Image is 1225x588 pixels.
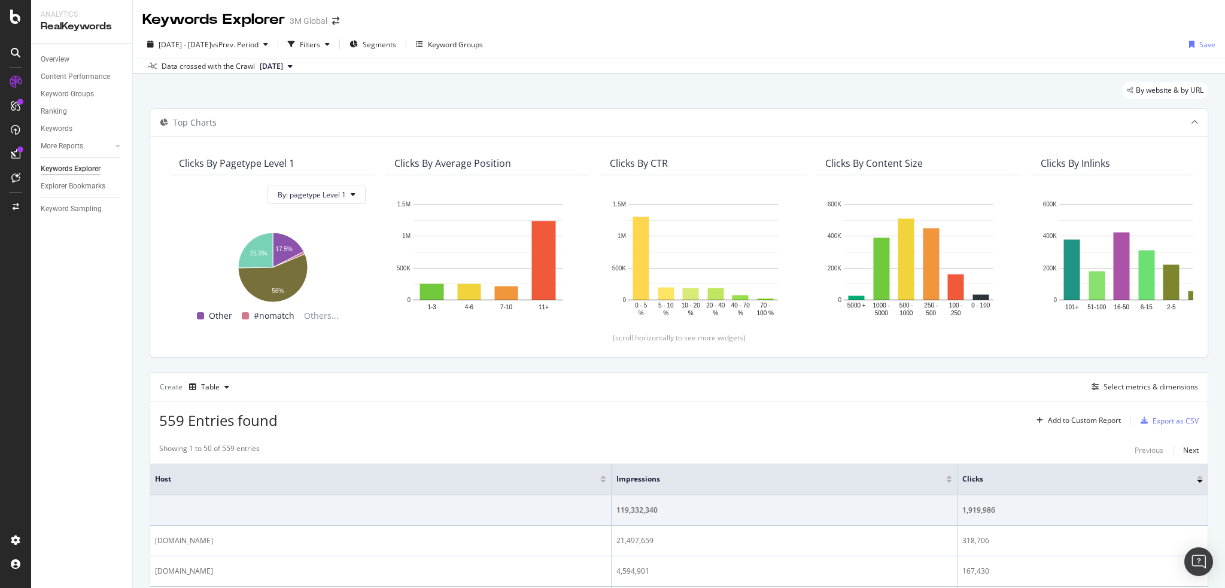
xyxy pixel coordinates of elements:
[971,302,990,309] text: 0 - 100
[1153,416,1199,426] div: Export as CSV
[278,190,346,200] span: By: pagetype Level 1
[838,297,841,303] text: 0
[41,10,123,20] div: Analytics
[159,410,278,430] span: 559 Entries found
[300,39,320,50] div: Filters
[663,310,668,316] text: %
[1043,233,1057,240] text: 400K
[41,163,101,175] div: Keywords Explorer
[155,566,606,577] div: [DOMAIN_NAME]
[731,302,750,309] text: 40 - 70
[1087,380,1198,394] button: Select metrics & dimensions
[402,233,411,240] text: 1M
[276,246,293,253] text: 17.5%
[951,310,961,316] text: 250
[41,163,124,175] a: Keywords Explorer
[173,117,217,129] div: Top Charts
[162,61,255,72] div: Data crossed with the Crawl
[428,39,483,50] div: Keyword Groups
[41,203,124,215] a: Keyword Sampling
[828,233,842,240] text: 400K
[1136,411,1199,430] button: Export as CSV
[160,377,234,397] div: Create
[407,297,411,303] text: 0
[713,310,718,316] text: %
[397,265,411,272] text: 500K
[1184,35,1215,54] button: Save
[211,39,259,50] span: vs Prev. Period
[179,227,366,304] svg: A chart.
[41,203,102,215] div: Keyword Sampling
[612,265,627,272] text: 500K
[616,566,952,577] div: 4,594,901
[165,333,1193,343] div: (scroll horizontally to see more widgets)
[41,140,83,153] div: More Reports
[427,304,436,310] text: 1-3
[688,310,694,316] text: %
[828,201,842,208] text: 600K
[738,310,743,316] text: %
[899,302,913,309] text: 500 -
[290,15,327,27] div: 3M Global
[41,88,94,100] div: Keyword Groups
[41,71,110,83] div: Content Performance
[962,505,1203,516] div: 1,919,986
[41,53,124,66] a: Overview
[1053,297,1057,303] text: 0
[465,304,474,310] text: 4-6
[1183,443,1199,458] button: Next
[41,180,105,193] div: Explorer Bookmarks
[268,185,366,204] button: By: pagetype Level 1
[962,566,1203,577] div: 167,430
[847,302,866,309] text: 5000 +
[41,180,124,193] a: Explorer Bookmarks
[1041,157,1110,169] div: Clicks By Inlinks
[616,474,928,485] span: Impressions
[616,505,952,516] div: 119,332,340
[1199,39,1215,50] div: Save
[682,302,701,309] text: 10 - 20
[1167,304,1176,310] text: 2-5
[41,105,124,118] a: Ranking
[500,304,512,310] text: 7-10
[1184,547,1213,576] div: Open Intercom Messenger
[610,198,797,318] svg: A chart.
[757,310,774,316] text: 100 %
[1183,445,1199,455] div: Next
[1043,265,1057,272] text: 200K
[41,123,124,135] a: Keywords
[610,157,668,169] div: Clicks By CTR
[394,198,581,318] svg: A chart.
[201,383,220,391] div: Table
[345,35,401,54] button: Segments
[1043,201,1057,208] text: 600K
[825,198,1012,318] div: A chart.
[875,310,889,316] text: 5000
[41,105,67,118] div: Ranking
[363,39,396,50] span: Segments
[250,250,267,257] text: 25.3%
[658,302,674,309] text: 5 - 10
[1065,304,1079,310] text: 101+
[616,535,952,546] div: 21,497,659
[1032,411,1121,430] button: Add to Custom Report
[1141,304,1153,310] text: 6-15
[394,157,511,169] div: Clicks By Average Position
[299,309,344,323] span: Others...
[155,535,606,546] div: [DOMAIN_NAME]
[41,20,123,33] div: RealKeywords
[924,302,938,309] text: 250 -
[209,309,232,323] span: Other
[255,59,297,74] button: [DATE]
[159,443,260,458] div: Showing 1 to 50 of 559 entries
[155,474,582,485] span: Host
[873,302,890,309] text: 1000 -
[926,310,936,316] text: 500
[949,302,963,309] text: 100 -
[142,35,273,54] button: [DATE] - [DATE]vsPrev. Period
[179,157,294,169] div: Clicks By pagetype Level 1
[962,474,1179,485] span: Clicks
